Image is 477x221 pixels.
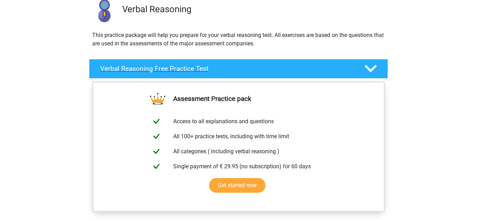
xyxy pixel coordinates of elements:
h4: Verbal Reasoning Free Practice Test [100,65,353,73]
a: Verbal Reasoning Free Practice Test [86,59,391,79]
h3: Verbal Reasoning [122,4,382,15]
p: This practice package will help you prepare for your verbal reasoning test. All exercises are bas... [92,31,385,48]
a: Get started now [209,178,265,193]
